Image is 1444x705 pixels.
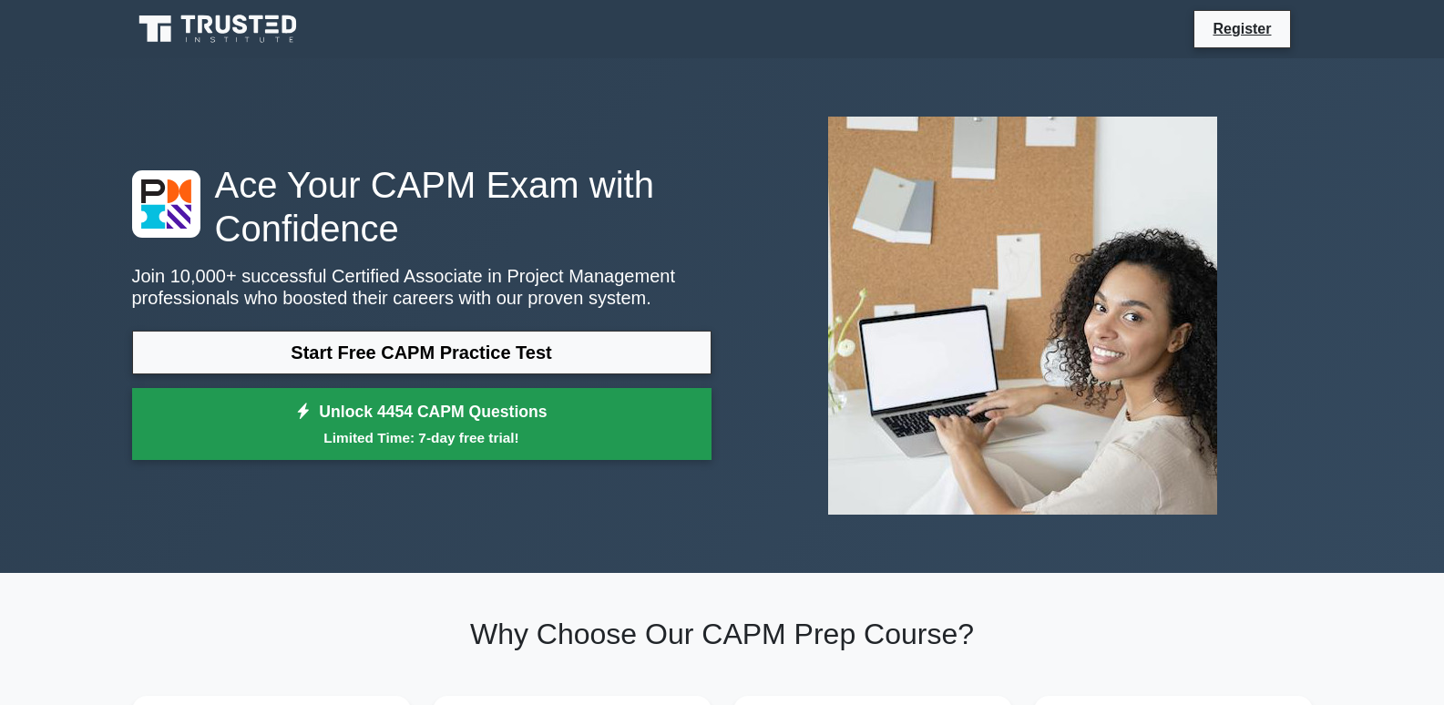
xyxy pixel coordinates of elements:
[132,388,712,461] a: Unlock 4454 CAPM QuestionsLimited Time: 7-day free trial!
[1202,17,1282,40] a: Register
[132,617,1313,651] h2: Why Choose Our CAPM Prep Course?
[132,331,712,374] a: Start Free CAPM Practice Test
[132,265,712,309] p: Join 10,000+ successful Certified Associate in Project Management professionals who boosted their...
[132,163,712,250] h1: Ace Your CAPM Exam with Confidence
[155,427,689,448] small: Limited Time: 7-day free trial!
